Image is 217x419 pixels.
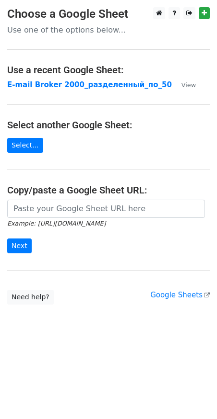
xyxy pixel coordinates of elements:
a: View [172,80,196,89]
h4: Select another Google Sheet: [7,119,210,131]
input: Next [7,238,32,253]
a: Select... [7,138,43,153]
h3: Choose a Google Sheet [7,7,210,21]
a: Need help? [7,290,54,305]
h4: Copy/paste a Google Sheet URL: [7,184,210,196]
p: Use one of the options below... [7,25,210,35]
small: View [181,81,196,89]
h4: Use a recent Google Sheet: [7,64,210,76]
a: E-mail Broker 2000_разделенный_по_50 [7,80,172,89]
input: Paste your Google Sheet URL here [7,200,205,218]
a: Google Sheets [150,291,210,299]
small: Example: [URL][DOMAIN_NAME] [7,220,106,227]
